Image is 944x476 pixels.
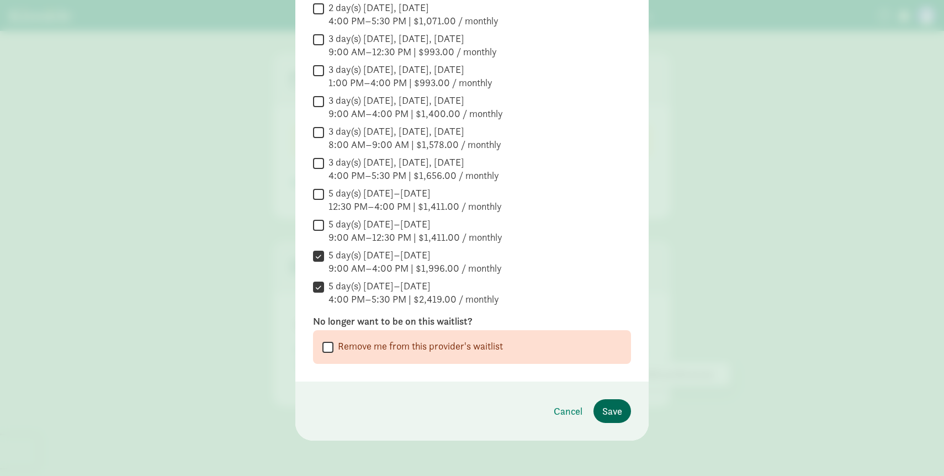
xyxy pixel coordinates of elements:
[328,248,502,262] div: 5 day(s) [DATE]–[DATE]
[593,399,631,423] button: Save
[328,169,499,182] div: 4:00 PM–5:30 PM | $1,656.00 / monthly
[328,262,502,275] div: 9:00 AM–4:00 PM | $1,996.00 / monthly
[313,315,631,328] label: No longer want to be on this waitlist?
[328,156,499,169] div: 3 day(s) [DATE], [DATE], [DATE]
[328,32,497,45] div: 3 day(s) [DATE], [DATE], [DATE]
[328,1,498,14] div: 2 day(s) [DATE], [DATE]
[328,63,492,76] div: 3 day(s) [DATE], [DATE], [DATE]
[545,399,591,423] button: Cancel
[328,76,492,89] div: 1:00 PM–4:00 PM | $993.00 / monthly
[328,200,502,213] div: 12:30 PM–4:00 PM | $1,411.00 / monthly
[328,187,502,200] div: 5 day(s) [DATE]–[DATE]
[328,45,497,59] div: 9:00 AM–12:30 PM | $993.00 / monthly
[328,125,501,138] div: 3 day(s) [DATE], [DATE], [DATE]
[602,404,622,419] span: Save
[328,14,498,28] div: 4:00 PM–5:30 PM | $1,071.00 / monthly
[328,231,502,244] div: 9:00 AM–12:30 PM | $1,411.00 / monthly
[328,279,499,293] div: 5 day(s) [DATE]–[DATE]
[328,138,501,151] div: 8:00 AM–9:00 AM | $1,578.00 / monthly
[328,293,499,306] div: 4:00 PM–5:30 PM | $2,419.00 / monthly
[328,94,503,107] div: 3 day(s) [DATE], [DATE], [DATE]
[328,107,503,120] div: 9:00 AM–4:00 PM | $1,400.00 / monthly
[328,218,502,231] div: 5 day(s) [DATE]–[DATE]
[333,340,503,353] label: Remove me from this provider's waitlist
[554,404,582,419] span: Cancel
